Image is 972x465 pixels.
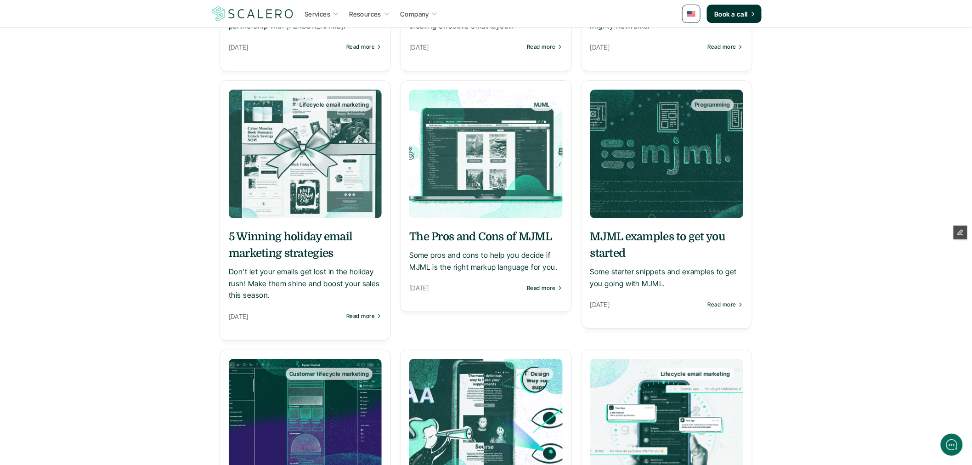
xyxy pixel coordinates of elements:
p: Read more [527,285,555,291]
p: [DATE] [590,41,703,53]
a: Read more [346,313,382,319]
iframe: gist-messenger-bubble-iframe [941,434,963,456]
p: Customer lifecycle marketing [289,371,369,377]
h1: Hi! Welcome to [GEOGRAPHIC_DATA]. [14,45,170,59]
button: New conversation [14,122,170,140]
p: Don't let your emails get lost in the holiday rush! Make them shine and boost your sales this sea... [229,266,382,301]
p: Lifecycle email marketing [300,102,369,108]
p: Company [400,9,429,19]
a: Lifecycle email marketing [229,90,382,218]
h5: MJML examples to get you started [590,228,743,261]
a: Read more [346,44,382,50]
p: Read more [346,313,375,319]
button: Edit Framer Content [954,226,967,239]
a: The Pros and Cons of MJMLSome pros and cons to help you decide if MJML is the right markup langua... [409,228,562,273]
p: [DATE] [409,41,522,53]
a: Read more [708,44,743,50]
span: We run on Gist [77,321,116,327]
p: Some pros and cons to help you decide if MJML is the right markup language for you. [409,250,562,273]
p: Programming [695,102,730,108]
a: Read more [527,44,562,50]
p: [DATE] [229,311,342,322]
p: Read more [527,44,555,50]
a: MJML examples to get you startedSome starter snippets and examples to get you going with MJML. [590,228,743,289]
p: MJML [534,102,550,108]
h2: Let us know if we can help with lifecycle marketing. [14,61,170,105]
a: Programming [590,90,743,218]
p: Read more [708,44,736,50]
h5: 5 Winning holiday email marketing strategies [229,228,382,261]
span: New conversation [59,127,110,135]
p: Resources [349,9,381,19]
a: Scalero company logotype [210,6,295,22]
a: 5 Winning holiday email marketing strategiesDon't let your emails get lost in the holiday rush! M... [229,228,382,301]
p: Read more [346,44,375,50]
p: [DATE] [409,282,522,294]
p: Services [305,9,330,19]
a: Read more [708,301,743,308]
a: Book a call [707,5,762,23]
a: MJML [409,90,562,218]
p: Lifecycle email marketing [661,371,730,377]
p: Design [531,371,550,377]
p: Read more [708,301,736,308]
p: [DATE] [229,41,342,53]
h5: The Pros and Cons of MJML [409,228,562,245]
img: Scalero company logotype [210,5,295,23]
p: [DATE] [590,299,703,310]
p: Some starter snippets and examples to get you going with MJML. [590,266,743,289]
a: Read more [527,285,562,291]
p: Book a call [714,9,748,19]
